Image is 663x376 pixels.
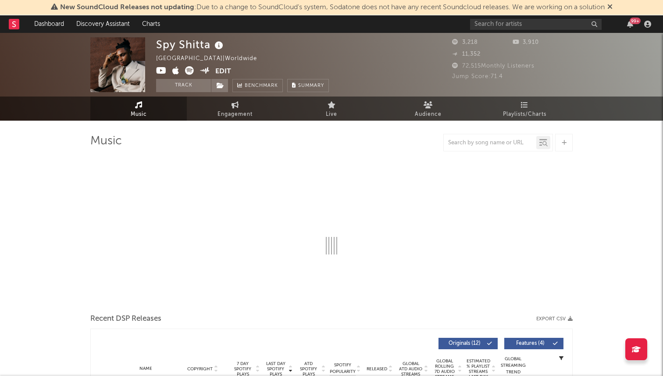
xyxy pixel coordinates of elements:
button: Originals(12) [438,338,498,349]
a: Playlists/Charts [476,97,573,121]
div: Name [117,365,175,372]
span: Released [367,366,387,372]
div: [GEOGRAPHIC_DATA] | Worldwide [156,54,267,64]
span: Originals ( 12 ) [444,341,485,346]
span: Copyright [187,366,213,372]
span: Jump Score: 71.4 [452,74,503,79]
span: 11,352 [452,51,481,57]
a: Charts [136,15,166,33]
span: Spotify Popularity [330,362,356,375]
button: 99+ [627,21,633,28]
span: : Due to a change to SoundCloud's system, Sodatone does not have any recent Soundcloud releases. ... [60,4,605,11]
span: Music [131,109,147,120]
span: 3,910 [513,39,539,45]
span: Playlists/Charts [503,109,546,120]
input: Search for artists [470,19,602,30]
a: Discovery Assistant [70,15,136,33]
a: Benchmark [232,79,283,92]
span: Benchmark [245,81,278,91]
span: Summary [298,83,324,88]
span: New SoundCloud Releases not updating [60,4,194,11]
div: Spy Shitta [156,37,225,52]
button: Export CSV [536,316,573,322]
span: Recent DSP Releases [90,314,161,324]
input: Search by song name or URL [444,140,536,147]
a: Live [283,97,380,121]
a: Engagement [187,97,283,121]
button: Track [156,79,211,92]
span: 3,218 [452,39,478,45]
button: Summary [287,79,329,92]
a: Music [90,97,187,121]
span: Live [326,109,337,120]
a: Audience [380,97,476,121]
span: Engagement [217,109,253,120]
span: Audience [415,109,442,120]
div: 99 + [630,18,641,24]
span: Features ( 4 ) [510,341,550,346]
a: Dashboard [28,15,70,33]
span: 72,515 Monthly Listeners [452,63,535,69]
button: Edit [215,66,231,77]
button: Features(4) [504,338,563,349]
span: Dismiss [607,4,613,11]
